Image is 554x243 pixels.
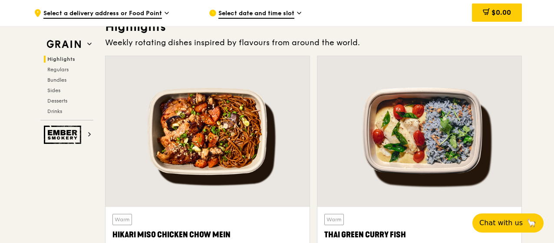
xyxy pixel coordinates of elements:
span: Drinks [47,108,62,114]
img: Grain web logo [44,37,84,52]
img: Ember Smokery web logo [44,126,84,144]
div: Weekly rotating dishes inspired by flavours from around the world. [105,37,522,49]
div: Warm [112,214,132,225]
div: Thai Green Curry Fish [324,229,514,241]
div: Warm [324,214,344,225]
button: Chat with us🦙 [472,213,544,233]
span: Regulars [47,67,69,73]
span: Bundles [47,77,66,83]
span: 🦙 [526,218,537,228]
span: Chat with us [479,218,523,228]
h3: Highlights [105,19,522,35]
span: Desserts [47,98,67,104]
span: Select a delivery address or Food Point [43,9,162,19]
span: Sides [47,87,60,93]
span: Select date and time slot [218,9,294,19]
div: Hikari Miso Chicken Chow Mein [112,229,303,241]
span: $0.00 [491,8,511,17]
span: Highlights [47,56,75,62]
